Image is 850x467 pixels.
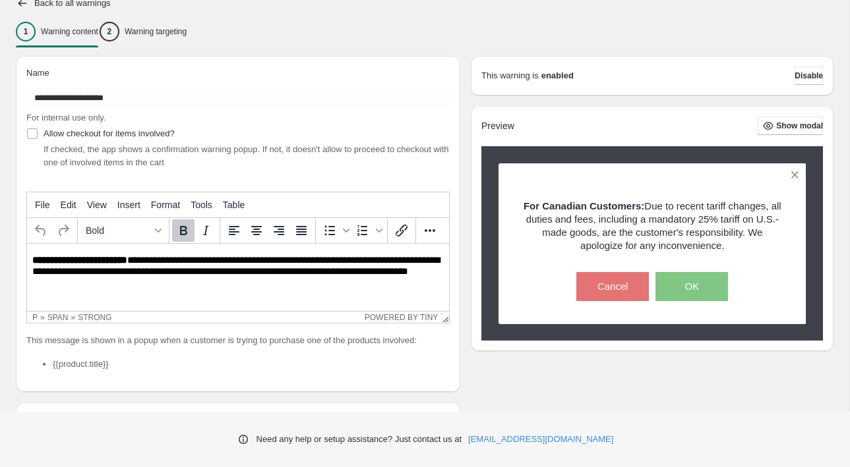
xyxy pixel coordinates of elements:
[223,219,245,242] button: Align left
[26,334,450,347] p: This message is shown in a popup when a customer is trying to purchase one of the products involved:
[524,200,781,251] span: Due to recent tariff changes, all duties and fees, including a mandatory 25% tariff on U.S.- made...
[52,219,75,242] button: Redo
[26,68,49,78] span: Name
[776,121,823,131] span: Show modal
[390,219,413,242] button: Insert/edit link
[41,26,98,37] p: Warning content
[419,219,441,242] button: More...
[100,18,187,45] button: 2Warning targeting
[365,313,439,322] a: Powered by Tiny
[53,358,450,371] li: {{product.title}}
[86,225,150,236] span: Bold
[125,26,187,37] p: Warning targeting
[795,67,823,85] button: Disable
[438,312,449,323] div: Resize
[47,313,69,322] div: span
[35,200,50,210] span: File
[758,117,823,135] button: Show modal
[481,121,514,132] h2: Preview
[16,22,36,41] div: 1
[27,244,449,311] iframe: Rich Text Area
[795,70,823,81] span: Disable
[655,272,728,301] button: OK
[351,219,384,242] div: Numbered list
[576,272,649,301] button: Cancel
[44,144,449,167] span: If checked, the app shows a confirmation warning popup. If not, it doesn't allow to proceed to ch...
[80,219,166,242] button: Formats
[481,69,539,82] p: This warning is
[245,219,268,242] button: Align center
[78,313,111,322] div: strong
[191,200,212,210] span: Tools
[26,113,106,123] span: For internal use only.
[32,313,38,322] div: p
[61,200,76,210] span: Edit
[319,219,351,242] div: Bullet list
[223,200,245,210] span: Table
[290,219,313,242] button: Justify
[30,219,52,242] button: Undo
[468,433,613,446] a: [EMAIL_ADDRESS][DOMAIN_NAME]
[40,313,45,322] div: »
[195,219,217,242] button: Italic
[541,69,574,82] strong: enabled
[100,22,119,41] div: 2
[151,200,180,210] span: Format
[268,219,290,242] button: Align right
[524,200,644,211] strong: For Canadian Customers:
[16,18,98,45] button: 1Warning content
[44,128,175,138] span: Allow checkout for items involved?
[71,313,76,322] div: »
[117,200,140,210] span: Insert
[87,200,107,210] span: View
[172,219,195,242] button: Bold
